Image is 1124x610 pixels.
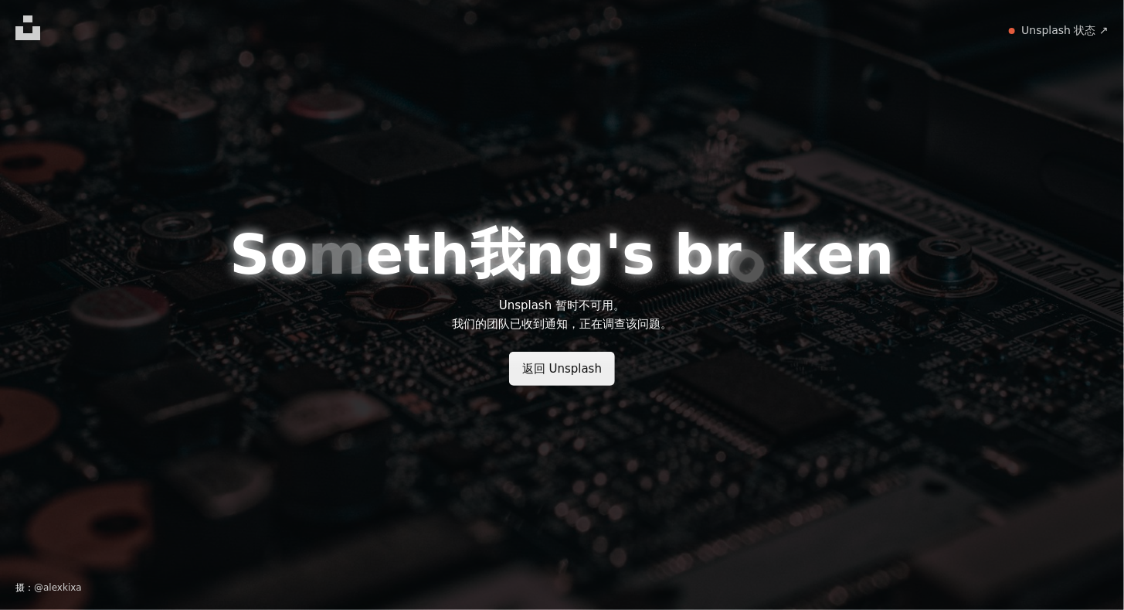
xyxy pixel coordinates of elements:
[15,582,82,595] div: 摄：
[817,225,855,284] span: e
[452,296,672,333] p: Unsplash 暂时不可用。 我们的团队已收到通知，正在调查该问题。
[525,225,565,284] span: n
[622,225,655,284] span: s
[229,225,894,284] h1: 有东西坏了
[854,225,894,284] span: n
[605,225,622,284] span: '
[715,225,742,284] span: r
[780,225,817,284] span: k
[674,225,715,284] span: b
[404,225,430,284] span: t
[229,225,270,284] span: S
[470,225,525,284] span: 我
[430,225,470,284] span: h
[270,225,307,284] span: o
[308,225,366,284] span: m
[34,582,82,593] a: @alexkixa
[565,225,606,284] span: g
[366,225,404,284] span: e
[509,352,615,386] a: 返回 Unsplash
[718,227,782,298] span: o
[1021,23,1109,39] a: Unsplash 状态 ↗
